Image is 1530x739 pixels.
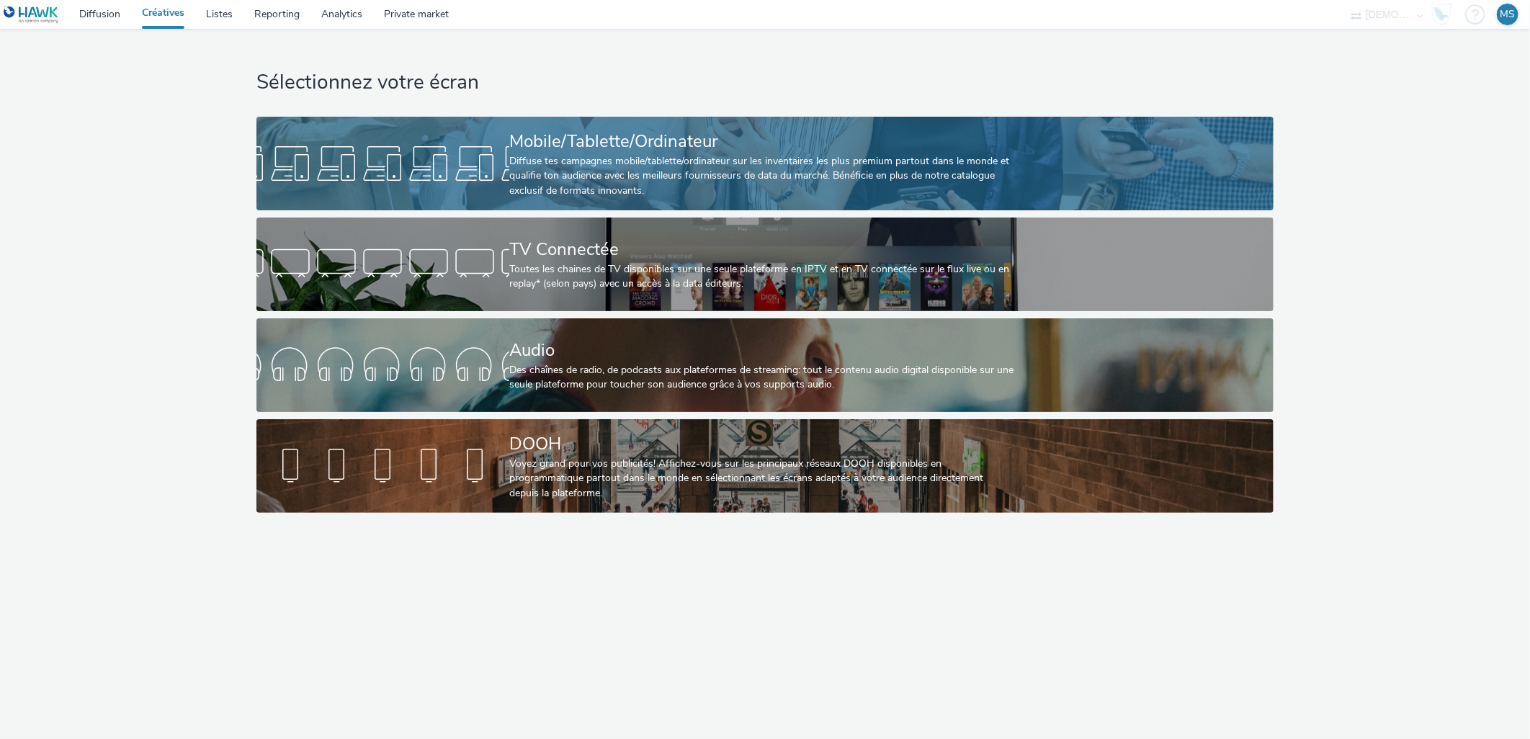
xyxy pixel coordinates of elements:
div: Des chaînes de radio, de podcasts aux plateformes de streaming: tout le contenu audio digital dis... [509,363,1015,393]
div: TV Connectée [509,237,1015,262]
div: Voyez grand pour vos publicités! Affichez-vous sur les principaux réseaux DOOH disponibles en pro... [509,457,1015,501]
a: TV ConnectéeToutes les chaines de TV disponibles sur une seule plateforme en IPTV et en TV connec... [256,218,1273,311]
img: undefined Logo [4,6,59,24]
div: Toutes les chaines de TV disponibles sur une seule plateforme en IPTV et en TV connectée sur le f... [509,262,1015,292]
a: Mobile/Tablette/OrdinateurDiffuse tes campagnes mobile/tablette/ordinateur sur les inventaires le... [256,117,1273,210]
a: Hawk Academy [1431,3,1458,26]
div: Audio [509,338,1015,363]
div: DOOH [509,431,1015,457]
a: DOOHVoyez grand pour vos publicités! Affichez-vous sur les principaux réseaux DOOH disponibles en... [256,419,1273,513]
div: MS [1500,4,1516,25]
h1: Sélectionnez votre écran [256,69,1273,97]
div: Mobile/Tablette/Ordinateur [509,129,1015,154]
div: Diffuse tes campagnes mobile/tablette/ordinateur sur les inventaires les plus premium partout dan... [509,154,1015,198]
a: AudioDes chaînes de radio, de podcasts aux plateformes de streaming: tout le contenu audio digita... [256,318,1273,412]
img: Hawk Academy [1431,3,1452,26]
